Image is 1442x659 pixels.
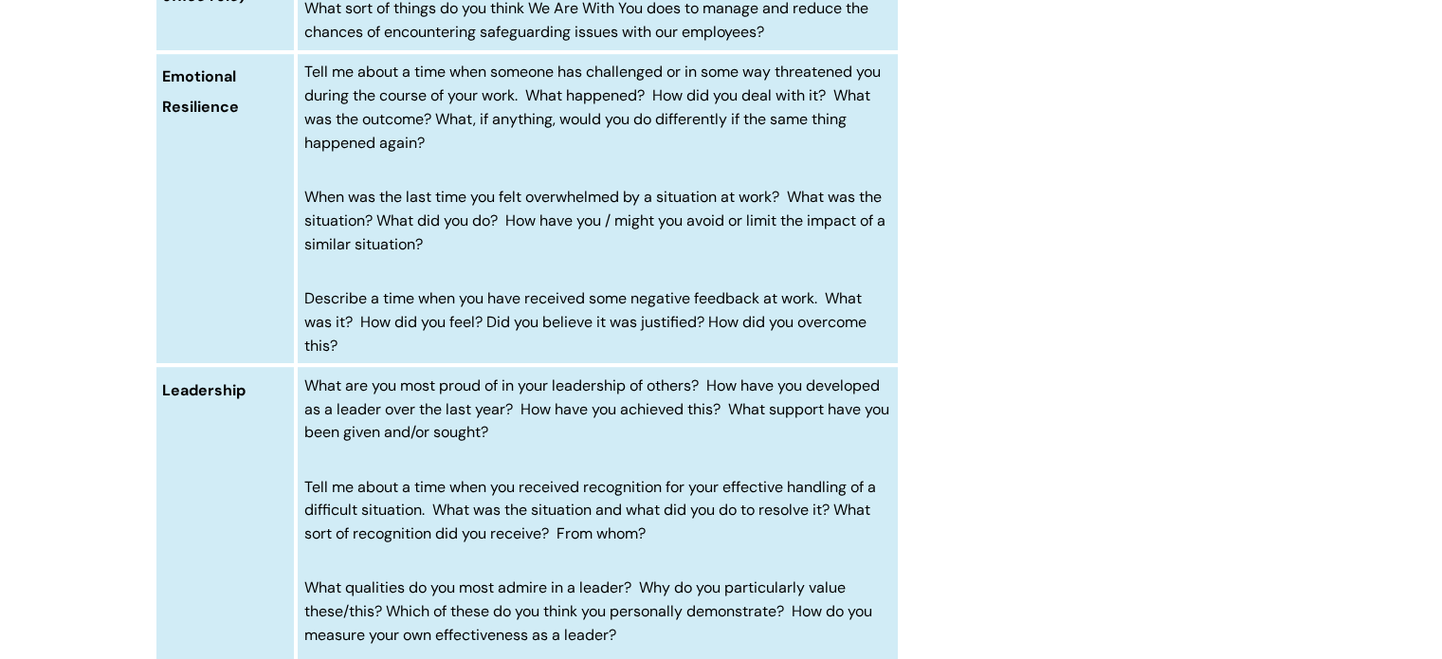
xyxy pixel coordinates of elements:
[304,577,872,645] span: What qualities do you most admire in a leader? Why do you particularly value these/this? Which of...
[304,288,867,356] span: Describe a time when you have received some negative feedback at work. What was it? How did you f...
[304,477,876,544] span: Tell me about a time when you received recognition for your effective handling of a difficult sit...
[304,62,881,152] span: Tell me about a time when someone has challenged or in some way threatened you during the course ...
[304,187,885,254] span: When was the last time you felt overwhelmed by a situation at work? What was the situation? What ...
[162,380,246,400] span: Leadership
[304,375,889,443] span: What are you most proud of in your leadership of others? How have you developed as a leader over ...
[162,66,239,117] span: Emotional Resilience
